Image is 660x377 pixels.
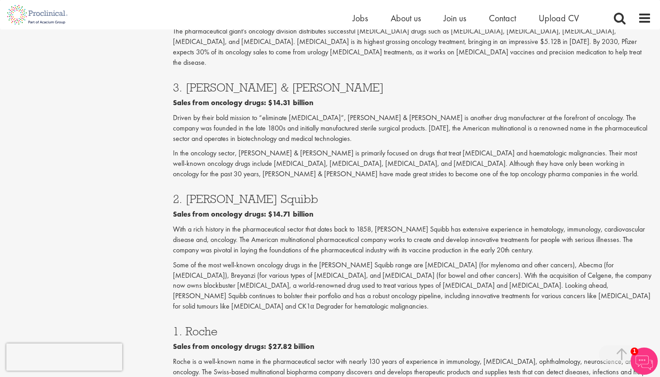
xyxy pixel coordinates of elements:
[173,325,652,337] h3: 1. Roche
[173,209,313,219] b: Sales from oncology drugs: $14.71 billion
[631,348,638,355] span: 1
[353,12,368,24] a: Jobs
[631,348,658,375] img: Chatbot
[539,12,579,24] a: Upload CV
[173,113,652,144] p: Driven by their bold mission to “eliminate [MEDICAL_DATA]”, [PERSON_NAME] & [PERSON_NAME] is anot...
[173,82,652,93] h3: 3. [PERSON_NAME] & [PERSON_NAME]
[173,98,313,107] b: Sales from oncology drugs: $14.31 billion
[173,26,652,68] p: The pharmaceutical giant’s oncology division distributes successful [MEDICAL_DATA] drugs such as ...
[391,12,421,24] a: About us
[6,343,122,371] iframe: reCAPTCHA
[173,193,652,205] h3: 2. [PERSON_NAME] Squibb
[489,12,516,24] a: Contact
[173,260,652,312] p: Some of the most well-known oncology drugs in the [PERSON_NAME] Squibb range are [MEDICAL_DATA] (...
[173,342,314,351] b: Sales from oncology drugs: $27.82 billion
[173,148,652,179] p: In the oncology sector, [PERSON_NAME] & [PERSON_NAME] is primarily focused on drugs that treat [M...
[444,12,466,24] a: Join us
[173,224,652,256] p: With a rich history in the pharmaceutical sector that dates back to 1858, [PERSON_NAME] Squibb ha...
